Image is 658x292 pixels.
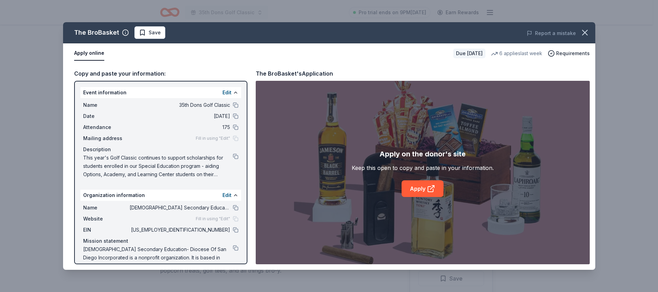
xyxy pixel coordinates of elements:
[80,87,241,98] div: Event information
[80,190,241,201] div: Organization information
[83,226,130,234] span: EIN
[130,112,230,120] span: [DATE]
[130,226,230,234] span: [US_EMPLOYER_IDENTIFICATION_NUMBER]
[134,26,165,39] button: Save
[83,245,233,270] span: [DEMOGRAPHIC_DATA] Secondary Education- Diocese Of San Diego Incorporated is a nonprofit organiza...
[527,29,576,37] button: Report a mistake
[453,49,485,58] div: Due [DATE]
[196,216,230,222] span: Fill in using "Edit"
[256,69,333,78] div: The BroBasket's Application
[83,145,238,154] div: Description
[130,204,230,212] span: [DEMOGRAPHIC_DATA] Secondary Education- [GEOGRAPHIC_DATA] Incorporated
[149,28,161,37] span: Save
[83,123,130,131] span: Attendance
[222,88,231,97] button: Edit
[130,123,230,131] span: 175
[83,134,130,143] span: Mailing address
[83,215,130,223] span: Website
[130,101,230,109] span: 35th Dons Golf Classic
[83,154,233,179] span: This year's Golf Classic continues to support scholarships for students enrolled in our Special E...
[222,191,231,199] button: Edit
[402,180,444,197] a: Apply
[196,136,230,141] span: Fill in using "Edit"
[83,204,130,212] span: Name
[83,101,130,109] span: Name
[352,164,494,172] div: Keep this open to copy and paste in your information.
[83,112,130,120] span: Date
[74,46,104,61] button: Apply online
[556,49,590,58] span: Requirements
[379,148,466,160] div: Apply on the donor's site
[74,69,247,78] div: Copy and paste your information:
[548,49,590,58] button: Requirements
[491,49,542,58] div: 6 applies last week
[83,237,238,245] div: Mission statement
[74,27,119,38] div: The BroBasket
